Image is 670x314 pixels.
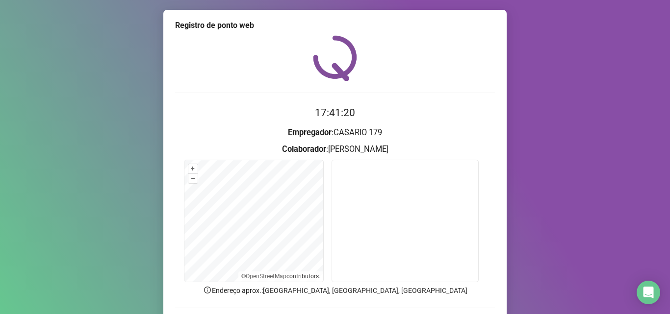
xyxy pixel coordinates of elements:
strong: Empregador [288,128,332,137]
span: info-circle [203,286,212,294]
img: QRPoint [313,35,357,81]
div: Registro de ponto web [175,20,495,31]
button: – [188,174,198,183]
button: + [188,164,198,173]
time: 17:41:20 [315,107,355,119]
h3: : CASARIO 179 [175,126,495,139]
div: Open Intercom Messenger [637,281,660,304]
strong: Colaborador [282,145,326,154]
a: OpenStreetMap [246,273,286,280]
p: Endereço aprox. : [GEOGRAPHIC_DATA], [GEOGRAPHIC_DATA], [GEOGRAPHIC_DATA] [175,285,495,296]
li: © contributors. [241,273,320,280]
h3: : [PERSON_NAME] [175,143,495,156]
